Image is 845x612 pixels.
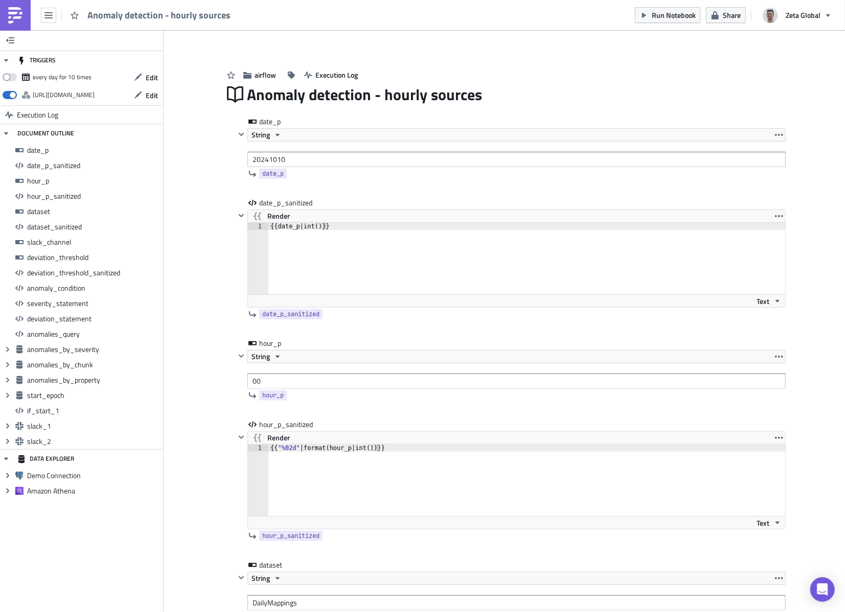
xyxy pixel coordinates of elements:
[753,516,785,529] button: Text
[27,161,161,170] span: date_p_sanitized
[267,210,290,222] span: Render
[27,192,161,201] span: hour_p_sanitized
[248,129,285,141] button: String
[786,10,820,20] span: Zeta Global
[27,437,161,446] span: slack_2
[635,7,701,23] button: Run Notebook
[27,421,161,431] span: slack_1
[33,87,95,103] div: https://pushmetrics.io/api/v1/report/j4l85MDog1/webhook?token=739b3508e4224892b9ff492d87ea937b
[87,9,232,21] span: Anomaly detection - hourly sources
[27,299,161,308] span: severity_statement
[267,432,290,444] span: Render
[252,350,270,363] span: String
[146,90,158,101] span: Edit
[259,116,300,127] span: date_p
[810,577,835,602] div: Open Intercom Messenger
[248,223,268,230] div: 1
[757,296,770,307] span: Text
[259,390,287,401] a: hour_p
[248,210,294,222] button: Render
[259,169,287,179] a: date_p
[753,295,785,307] button: Text
[299,67,363,83] button: Execution Log
[252,129,270,141] span: String
[27,329,161,339] span: anomalies_query
[17,51,56,69] div: TRIGGERS
[27,146,161,155] span: date_p
[248,432,294,444] button: Render
[27,253,161,262] span: deviation_threshold
[259,198,313,208] span: date_p_sanitized
[235,572,247,584] button: Hide content
[4,4,533,12] p: Nothing to do
[27,486,161,496] span: Amazon Athena
[259,560,300,570] span: dataset
[129,69,163,85] button: Edit
[27,375,161,385] span: anomalies_by_property
[7,7,24,23] img: PushMetrics
[27,314,161,323] span: deviation_statement
[4,4,512,12] body: Rich Text Area. Press ALT-0 for help.
[27,222,161,231] span: dataset_sanitized
[247,85,484,104] span: Anomaly detection - hourly sources
[259,309,323,319] a: date_p_sanitized
[262,390,284,401] span: hour_p
[27,207,161,216] span: dataset
[27,345,161,354] span: anomalies_by_severity
[255,69,277,80] span: airflow
[248,444,268,452] div: 1
[4,4,512,12] p: There are *{{ anomalies_by_[DOMAIN_NAME]|length() }}* anomalies for *{{ dataset_sanitized }}* on ...
[259,338,300,348] span: hour_p
[27,176,161,185] span: hour_p
[316,69,358,80] span: Execution Log
[723,10,741,20] span: Share
[27,268,161,277] span: deviation_threshold_sanitized
[235,209,247,222] button: Hide content
[27,238,161,247] span: slack_channel
[252,572,270,584] span: String
[706,7,746,23] button: Share
[27,284,161,293] span: anomaly_condition
[4,4,533,12] body: Rich Text Area. Press ALT-0 for help.
[235,350,247,362] button: Hide content
[27,471,161,480] span: Demo Connection
[757,517,770,528] span: Text
[248,572,285,584] button: String
[262,309,319,319] span: date_p_sanitized
[235,431,247,443] button: Hide content
[248,350,285,363] button: String
[262,169,284,179] span: date_p
[652,10,696,20] span: Run Notebook
[17,106,58,124] span: Execution Log
[259,419,314,430] span: hour_p_sanitized
[27,360,161,369] span: anomalies_by_chunk
[129,87,163,103] button: Edit
[259,531,323,541] a: hour_p_sanitized
[262,531,319,541] span: hour_p_sanitized
[17,450,74,468] div: DATA EXPLORER
[146,72,158,83] span: Edit
[27,391,161,400] span: start_epoch
[33,69,92,85] div: every day for 10 times
[757,4,837,27] button: Zeta Global
[17,124,74,143] div: DOCUMENT OUTLINE
[27,406,161,415] span: if_start_1
[238,67,282,83] button: airflow
[762,7,779,24] img: Avatar
[235,128,247,140] button: Hide content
